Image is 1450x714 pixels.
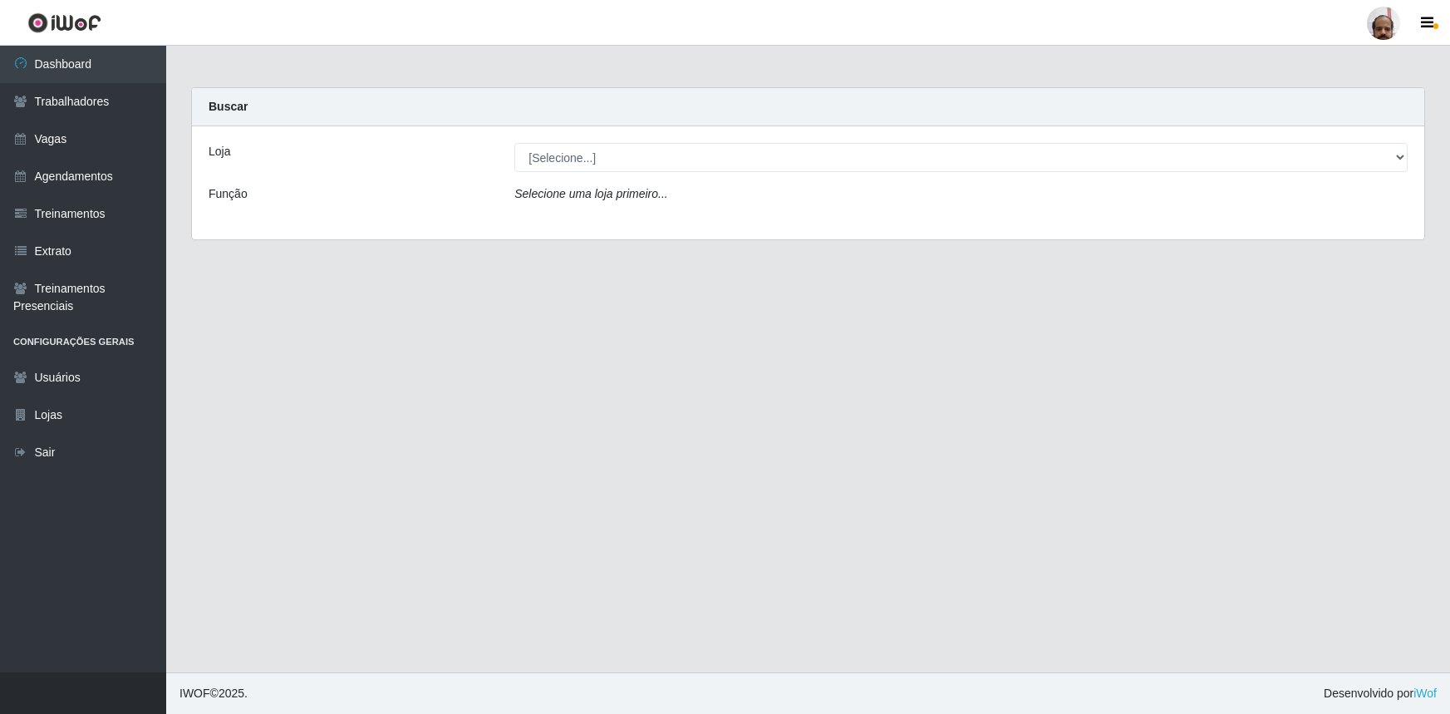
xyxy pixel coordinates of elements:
[514,187,667,200] i: Selecione uma loja primeiro...
[209,143,230,160] label: Loja
[1324,685,1437,702] span: Desenvolvido por
[1413,687,1437,700] a: iWof
[179,687,210,700] span: IWOF
[209,185,248,203] label: Função
[27,12,101,33] img: CoreUI Logo
[179,685,248,702] span: © 2025 .
[209,100,248,113] strong: Buscar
